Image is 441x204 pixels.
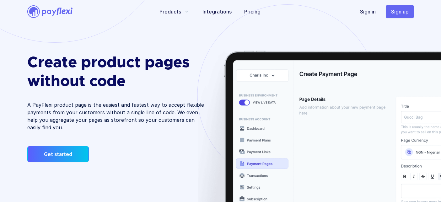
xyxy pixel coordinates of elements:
[27,5,73,18] img: PayFlexi
[27,146,89,162] a: Get started
[27,101,208,131] p: A PayFlexi product page is the easiest and fastest way to accept flexible payments from your cust...
[244,8,261,15] a: Pricing
[27,53,208,91] h1: Create product pages without code
[159,8,190,15] button: Products
[198,40,441,202] img: Product Pages
[360,8,376,15] a: Sign in
[202,8,232,15] a: Integrations
[386,5,414,18] a: Sign up
[159,8,181,15] span: Products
